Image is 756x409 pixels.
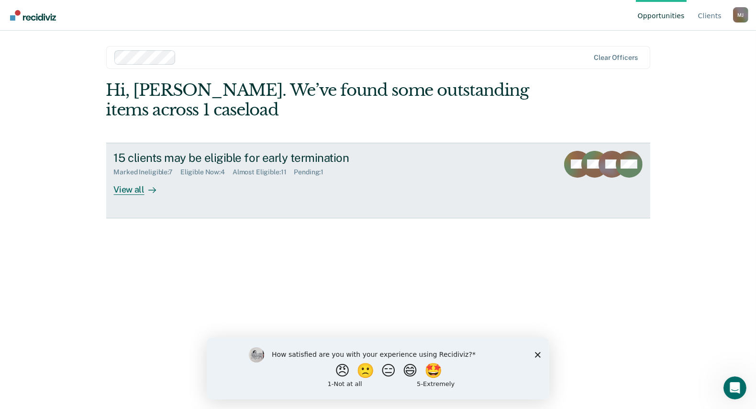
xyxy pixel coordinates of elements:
[106,80,542,120] div: Hi, [PERSON_NAME]. We’ve found some outstanding items across 1 caseload
[114,151,450,165] div: 15 clients may be eligible for early termination
[723,376,746,399] iframe: Intercom live chat
[10,10,56,21] img: Recidiviz
[207,338,549,399] iframe: Survey by Kim from Recidiviz
[114,168,180,176] div: Marked Ineligible : 7
[180,168,233,176] div: Eligible Now : 4
[233,168,294,176] div: Almost Eligible : 11
[114,176,167,195] div: View all
[594,54,638,62] div: Clear officers
[294,168,331,176] div: Pending : 1
[106,143,650,218] a: 15 clients may be eligible for early terminationMarked Ineligible:7Eligible Now:4Almost Eligible:...
[733,7,748,23] div: M J
[733,7,748,23] button: Profile dropdown button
